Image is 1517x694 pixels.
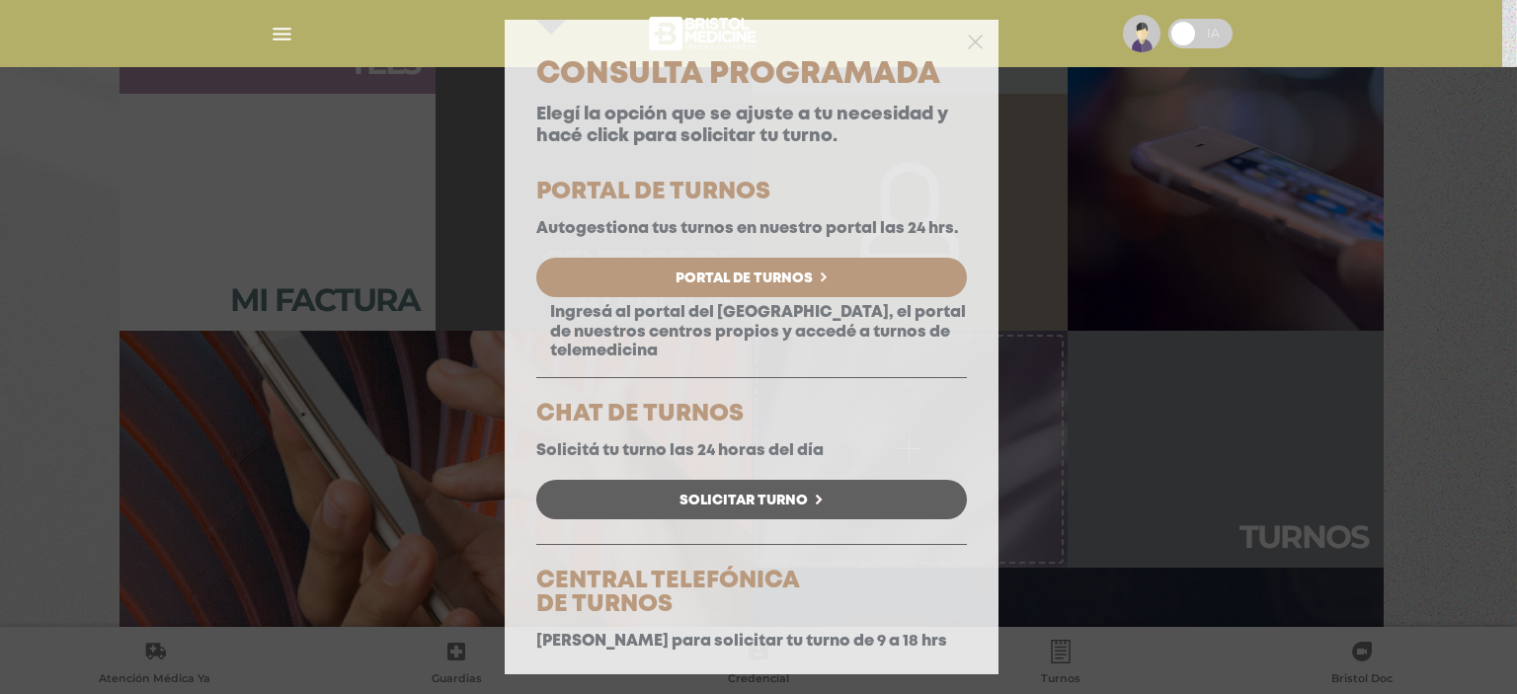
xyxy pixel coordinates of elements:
[536,570,967,617] h5: CENTRAL TELEFÓNICA DE TURNOS
[676,271,813,285] span: Portal de Turnos
[679,494,808,507] span: Solicitar Turno
[536,181,967,204] h5: PORTAL DE TURNOS
[536,219,967,238] p: Autogestiona tus turnos en nuestro portal las 24 hrs.
[536,303,967,360] p: Ingresá al portal del [GEOGRAPHIC_DATA], el portal de nuestros centros propios y accedé a turnos ...
[536,632,967,651] p: [PERSON_NAME] para solicitar tu turno de 9 a 18 hrs
[536,403,967,426] h5: CHAT DE TURNOS
[536,258,967,297] a: Portal de Turnos
[536,61,940,88] span: Consulta Programada
[536,441,967,460] p: Solicitá tu turno las 24 horas del día
[536,105,967,147] p: Elegí la opción que se ajuste a tu necesidad y hacé click para solicitar tu turno.
[536,480,967,519] a: Solicitar Turno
